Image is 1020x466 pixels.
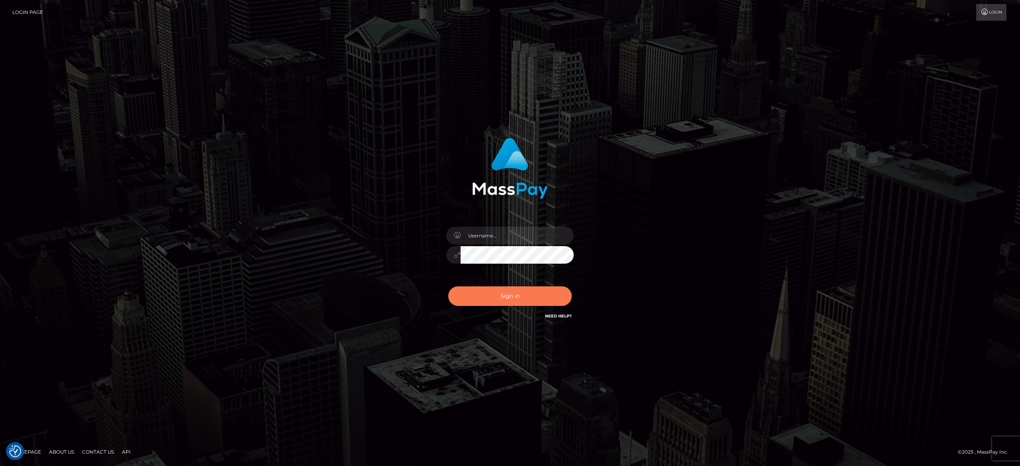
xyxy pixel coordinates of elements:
img: MassPay Login [472,138,548,199]
a: About Us [46,446,77,458]
a: API [119,446,134,458]
div: © 2025 , MassPay Inc. [958,448,1014,456]
a: Login [976,4,1006,21]
a: Login Page [12,4,43,21]
a: Contact Us [79,446,117,458]
button: Sign in [448,286,572,306]
button: Consent Preferences [9,445,21,457]
input: Username... [461,227,574,245]
a: Homepage [9,446,44,458]
img: Revisit consent button [9,445,21,457]
a: Need Help? [545,313,572,319]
